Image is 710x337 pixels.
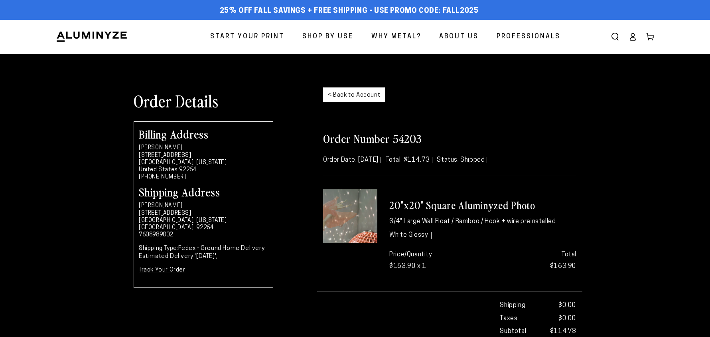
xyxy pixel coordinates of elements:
span: Total: $114.73 [385,157,432,163]
li: [PHONE_NUMBER] [139,174,268,181]
img: 20"x20" Square White Glossy Aluminyzed Photo - 3/4" Large Wall Float / WireHangerPreinstalled [323,189,377,243]
h2: Order Number 54203 [323,131,576,145]
li: [GEOGRAPHIC_DATA], [US_STATE] [139,159,268,167]
li: [STREET_ADDRESS] [139,152,268,159]
span: Order Date: [DATE] [323,157,381,163]
span: Start Your Print [210,31,284,43]
p: $163.90 [489,249,576,272]
span: About Us [439,31,479,43]
img: Aluminyze [56,31,128,43]
li: 7608989002 [139,232,268,239]
li: 3/4" Large Wall Float / Bamboo / Hook + wire preinstalled [389,218,559,226]
strong: Shipping [500,300,525,311]
summary: Search our site [606,28,624,46]
span: 25% off FALL Savings + Free Shipping - Use Promo Code: FALL2025 [220,7,479,16]
h3: 20"x20" Square Aluminyzed Photo [389,199,576,212]
strong: Total [561,252,576,258]
a: Shop By Use [296,26,359,48]
span: Shop By Use [302,31,353,43]
strong: Shipping Type: [139,246,178,252]
a: Why Metal? [365,26,427,48]
p: Price/Quantity $163.90 x 1 [389,249,477,272]
span: Professionals [497,31,560,43]
a: Track Your Order [139,267,185,273]
h2: Billing Address [139,128,268,139]
span: $0.00 [558,300,576,311]
strong: [PERSON_NAME] [139,203,183,209]
a: Start Your Print [204,26,290,48]
span: Why Metal? [371,31,421,43]
li: White Glossy [389,232,432,239]
li: United States 92264 [139,167,268,174]
li: [GEOGRAPHIC_DATA], 92264 [139,224,268,232]
strong: [PERSON_NAME] [139,145,183,151]
p: Fedex - Ground Home Delivery. Estimated Delivery '[DATE]', [139,245,268,260]
strong: Taxes [500,313,517,325]
a: Professionals [491,26,566,48]
h1: Order Details [134,90,311,111]
h2: Shipping Address [139,186,268,197]
li: [STREET_ADDRESS] [139,210,268,217]
li: [GEOGRAPHIC_DATA], [US_STATE] [139,217,268,224]
a: About Us [433,26,485,48]
span: $0.00 [558,313,576,325]
a: < Back to Account [323,87,385,102]
span: Status: Shipped [437,157,487,163]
